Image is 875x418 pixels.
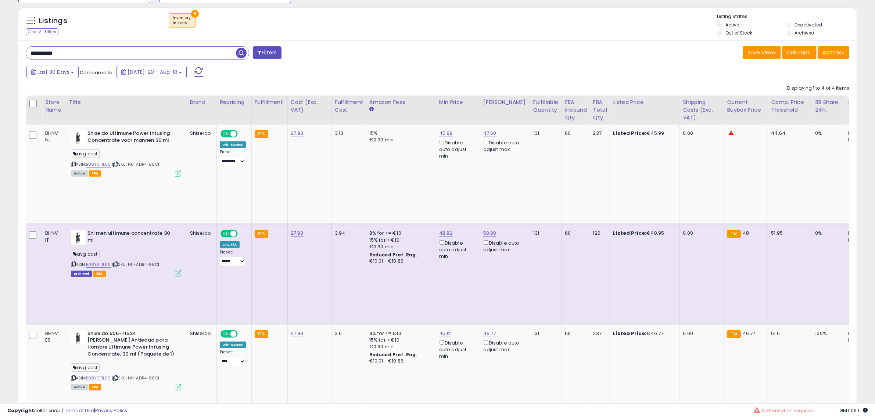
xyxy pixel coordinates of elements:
[533,98,559,114] div: Fulfillable Quantity
[335,230,361,237] div: 3.94
[593,230,605,237] div: 120
[335,330,361,337] div: 3.6
[86,375,111,381] a: B08Y9T1L66
[71,149,100,158] span: avg cost
[87,130,177,145] b: Shiseido Ultimune Power Infusing Concentrate voor mannen 30 ml
[291,130,304,137] a: 27.93
[71,330,181,390] div: ASIN:
[26,66,79,78] button: Last 30 Days
[220,250,246,266] div: Preset:
[787,85,849,92] div: Displaying 1 to 4 of 4 items
[112,161,159,167] span: | SKU: NU-ADR4-88OI
[220,241,240,248] div: Low. FBA
[533,230,556,237] div: 131
[369,137,430,143] div: €0.30 min
[87,330,177,359] b: Shiseido 906-71534 [PERSON_NAME] Antiedad para Hombre Ultimune Power Infusing Concentrate, 30 ml ...
[771,330,806,337] div: 51.5
[237,331,248,337] span: OFF
[613,230,646,237] b: Listed Price:
[795,22,822,28] label: Deactivated
[727,230,740,238] small: FBA
[483,130,496,137] a: 47.60
[717,13,857,20] p: Listing States:
[818,46,849,59] button: Actions
[483,239,524,253] div: Disable auto adjust max
[743,46,781,59] button: Save View
[71,230,181,276] div: ASIN:
[190,98,214,106] div: Brand
[683,330,718,337] div: 0.00
[369,330,430,337] div: 8% for <= €10
[191,10,199,18] button: ×
[613,98,677,106] div: Listed Price
[593,130,605,137] div: 237
[80,69,114,76] span: Compared to:
[71,170,88,177] span: All listings currently available for purchase on Amazon
[128,68,177,76] span: [DATE]-20 - Aug-18
[848,98,875,114] div: Num of Comp.
[795,30,815,36] label: Archived
[190,130,211,137] div: Shiseido
[439,230,453,237] a: 48.82
[565,98,587,122] div: FBA inbound Qty
[369,130,430,137] div: 15%
[71,330,86,345] img: 31CBLd2Yb+L._SL40_.jpg
[483,98,527,106] div: [PERSON_NAME]
[839,407,868,414] span: 2025-09-18 09:11 GMT
[533,330,556,337] div: 131
[369,106,374,113] small: Amazon Fees.
[369,343,430,350] div: €0.30 min
[727,330,740,338] small: FBA
[7,407,128,414] div: seller snap | |
[71,384,88,390] span: All listings currently available for purchase on Amazon
[787,49,810,56] span: Columns
[255,98,284,106] div: Fulfillment
[220,98,248,106] div: Repricing
[483,339,524,353] div: Disable auto adjust max
[683,230,718,237] div: 0.00
[593,330,605,337] div: 237
[26,28,58,35] div: Clear All Filters
[173,21,191,26] div: in stock
[848,130,872,137] div: FBA: 2
[71,130,181,176] div: ASIN:
[45,130,60,143] div: BHNV NL
[7,407,34,414] strong: Copyright
[848,337,872,343] div: FBM: 9
[291,98,329,114] div: Cost (Exc. VAT)
[848,237,872,244] div: FBM: 10
[369,352,417,358] b: Reduced Prof. Rng.
[71,363,100,372] span: avg cost
[220,350,246,366] div: Preset:
[95,407,128,414] a: Privacy Policy
[613,130,674,137] div: €45.99
[483,330,496,337] a: 46.77
[683,98,721,122] div: Shipping Costs (Exc. VAT)
[743,230,749,237] span: 48
[725,30,752,36] label: Out of Stock
[771,98,809,114] div: Comp. Price Threshold
[439,98,477,106] div: Min Price
[815,230,839,237] div: 0%
[93,271,106,277] span: FBA
[237,231,248,237] span: OFF
[220,149,246,166] div: Preset:
[369,237,430,244] div: 15% for > €10
[815,330,839,337] div: 100%
[613,130,646,137] b: Listed Price:
[237,131,248,137] span: OFF
[439,138,474,159] div: Disable auto adjust min
[439,330,451,337] a: 45.12
[727,98,765,114] div: Current Buybox Price
[45,330,60,343] div: BHNV ES
[69,98,184,106] div: Title
[725,22,739,28] label: Active
[335,130,361,137] div: 3.13
[45,230,60,243] div: BHNV IT
[45,98,63,114] div: Store Name
[369,258,430,264] div: €10.01 - €10.86
[220,342,246,348] div: Win BuyBox
[89,384,101,390] span: FBA
[173,15,191,26] span: Inventory :
[71,250,100,258] span: avg cost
